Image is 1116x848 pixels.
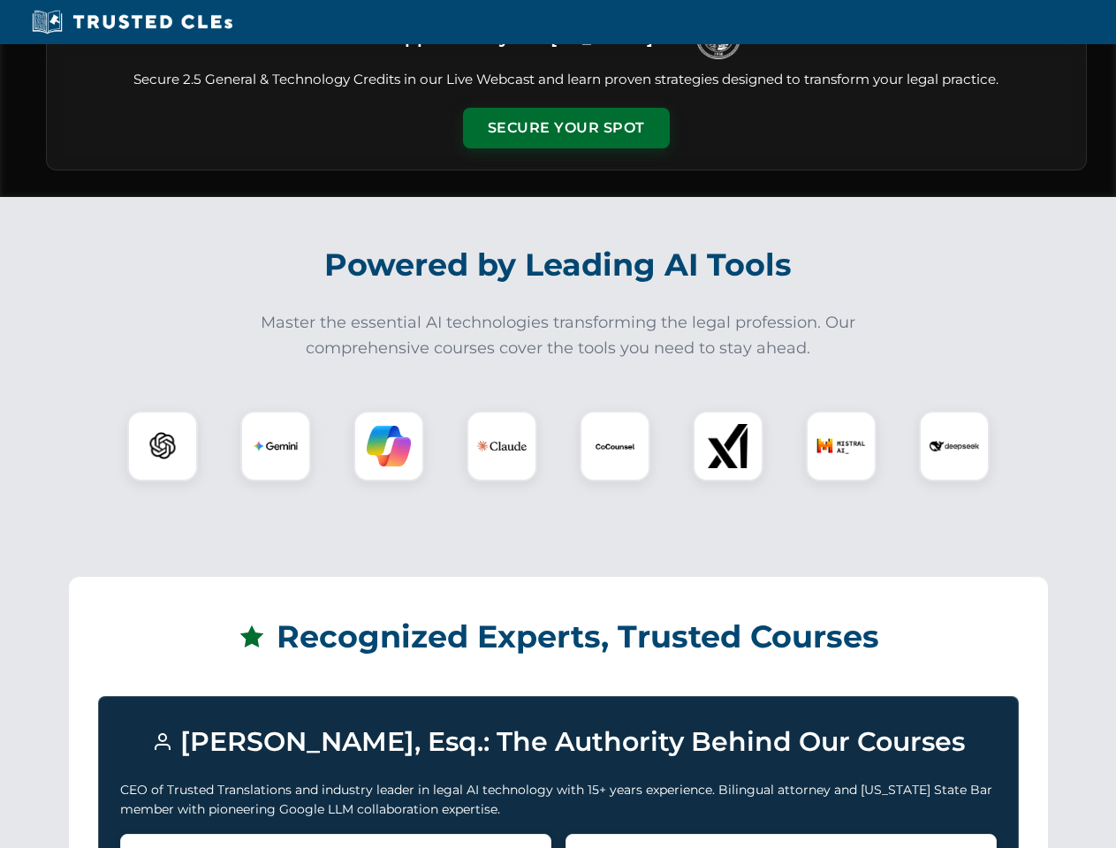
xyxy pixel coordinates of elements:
[477,421,527,471] img: Claude Logo
[467,411,537,481] div: Claude
[463,108,670,148] button: Secure Your Spot
[68,70,1065,90] p: Secure 2.5 General & Technology Credits in our Live Webcast and learn proven strategies designed ...
[254,424,298,468] img: Gemini Logo
[98,606,1019,668] h2: Recognized Experts, Trusted Courses
[137,420,188,472] img: ChatGPT Logo
[593,424,637,468] img: CoCounsel Logo
[930,421,979,471] img: DeepSeek Logo
[353,411,424,481] div: Copilot
[806,411,877,481] div: Mistral AI
[693,411,763,481] div: xAI
[816,421,866,471] img: Mistral AI Logo
[240,411,311,481] div: Gemini
[580,411,650,481] div: CoCounsel
[69,234,1048,296] h2: Powered by Leading AI Tools
[120,780,997,820] p: CEO of Trusted Translations and industry leader in legal AI technology with 15+ years experience....
[919,411,990,481] div: DeepSeek
[127,411,198,481] div: ChatGPT
[706,424,750,468] img: xAI Logo
[249,310,868,361] p: Master the essential AI technologies transforming the legal profession. Our comprehensive courses...
[120,718,997,766] h3: [PERSON_NAME], Esq.: The Authority Behind Our Courses
[367,424,411,468] img: Copilot Logo
[27,9,238,35] img: Trusted CLEs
